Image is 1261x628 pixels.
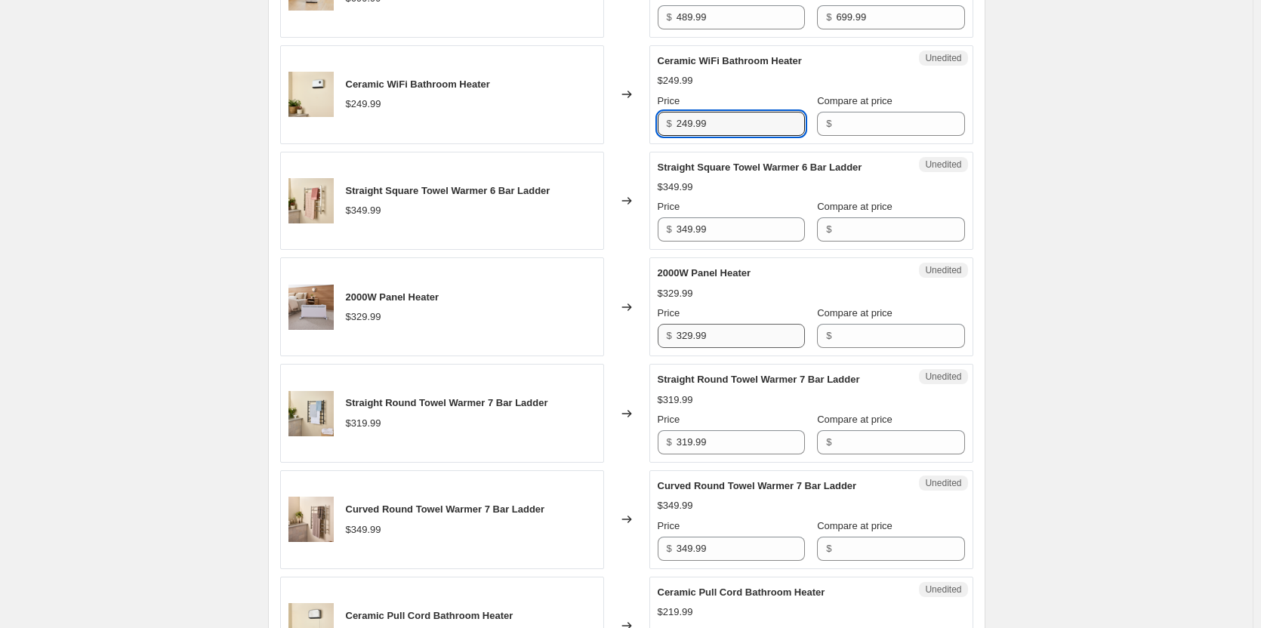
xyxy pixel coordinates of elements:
[658,95,680,106] span: Price
[658,73,693,88] div: $249.99
[658,586,825,598] span: Ceramic Pull Cord Bathroom Heater
[346,503,545,515] span: Curved Round Towel Warmer 7 Bar Ladder
[346,78,490,90] span: Ceramic WiFi Bathroom Heater
[826,330,831,341] span: $
[826,118,831,129] span: $
[826,436,831,448] span: $
[346,610,513,621] span: Ceramic Pull Cord Bathroom Heater
[346,416,381,431] div: $319.99
[288,178,334,223] img: GMT6_Towels_80x.png
[826,11,831,23] span: $
[826,543,831,554] span: $
[658,392,693,408] div: $319.99
[925,159,961,171] span: Unedited
[288,72,334,117] img: GBH500_Lifestyle_Bathroom_80x.png
[658,374,860,385] span: Straight Round Towel Warmer 7 Bar Ladder
[817,95,893,106] span: Compare at price
[346,185,550,196] span: Straight Square Towel Warmer 6 Bar Ladder
[826,223,831,235] span: $
[346,291,439,303] span: 2000W Panel Heater
[658,286,693,301] div: $329.99
[346,522,381,537] div: $349.99
[658,605,693,620] div: $219.99
[817,520,893,531] span: Compare at price
[667,118,672,129] span: $
[346,97,381,112] div: $249.99
[817,201,893,212] span: Compare at price
[817,307,893,319] span: Compare at price
[658,55,802,66] span: Ceramic WiFi Bathroom Heater
[288,497,334,542] img: GLTR7C_Towels_80x.png
[658,307,680,319] span: Price
[658,267,751,279] span: 2000W Panel Heater
[658,414,680,425] span: Price
[667,330,672,341] span: $
[667,223,672,235] span: $
[288,285,334,330] img: GPH450_Lifestyle_Bedroom_80x.png
[667,543,672,554] span: $
[817,414,893,425] span: Compare at price
[658,162,862,173] span: Straight Square Towel Warmer 6 Bar Ladder
[925,52,961,64] span: Unedited
[346,309,381,325] div: $329.99
[925,477,961,489] span: Unedited
[346,203,381,218] div: $349.99
[667,11,672,23] span: $
[925,371,961,383] span: Unedited
[288,391,334,436] img: GTR7B_Towels_80x.png
[658,520,680,531] span: Price
[925,583,961,596] span: Unedited
[925,264,961,276] span: Unedited
[667,436,672,448] span: $
[346,397,548,408] span: Straight Round Towel Warmer 7 Bar Ladder
[658,480,857,491] span: Curved Round Towel Warmer 7 Bar Ladder
[658,498,693,513] div: $349.99
[658,201,680,212] span: Price
[658,180,693,195] div: $349.99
